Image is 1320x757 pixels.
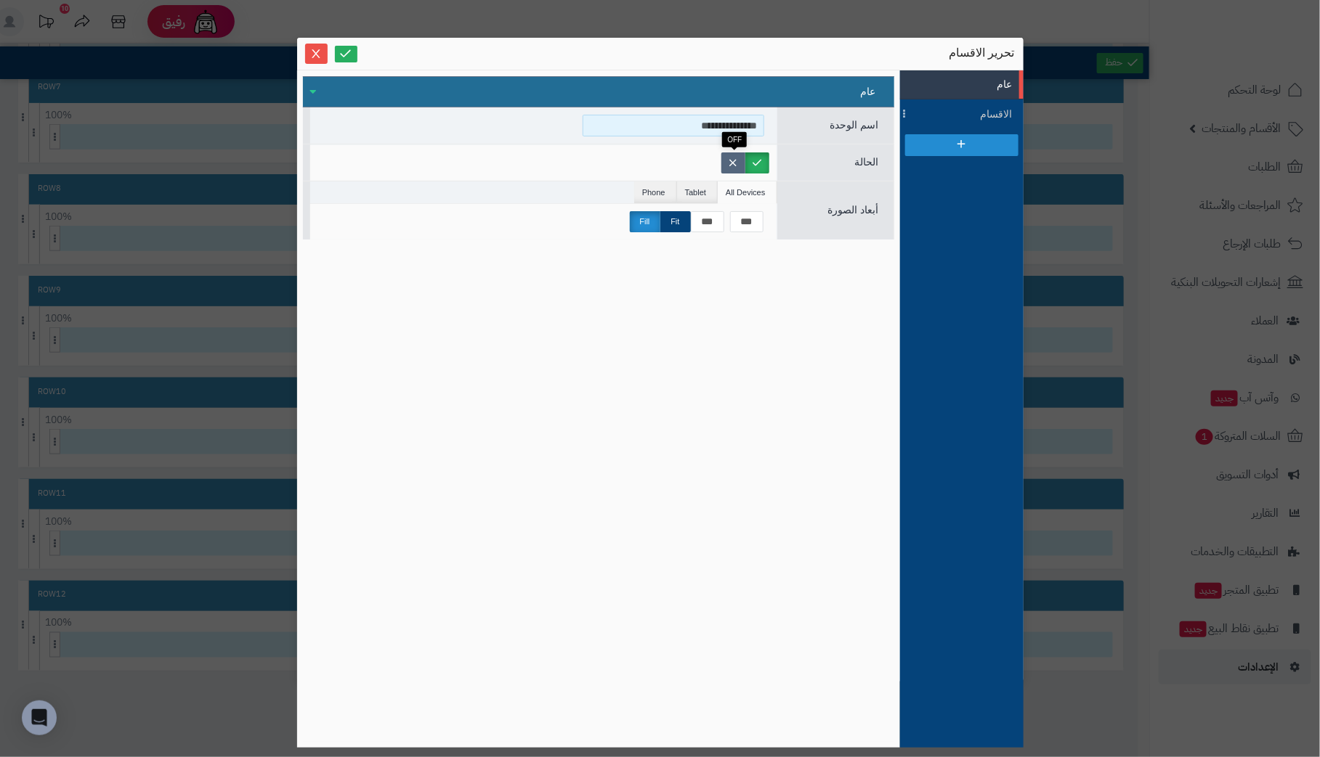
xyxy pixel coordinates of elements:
span: الحالة [855,156,879,168]
div: OFF [722,132,747,147]
div: عام [303,76,894,107]
span: اسم الوحدة [830,119,879,131]
li: Phone [634,181,677,203]
label: Fit [660,211,691,232]
li: Tablet [677,181,718,203]
span: تحرير الاقسام [949,45,1014,62]
span: الاقسام [947,107,1013,122]
li: عام [900,70,1024,99]
span: أبعاد الصورة [828,204,879,216]
li: All Devices [718,181,777,203]
button: Close [305,44,328,64]
label: Fill [630,211,660,232]
div: Open Intercom Messenger [22,700,57,735]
